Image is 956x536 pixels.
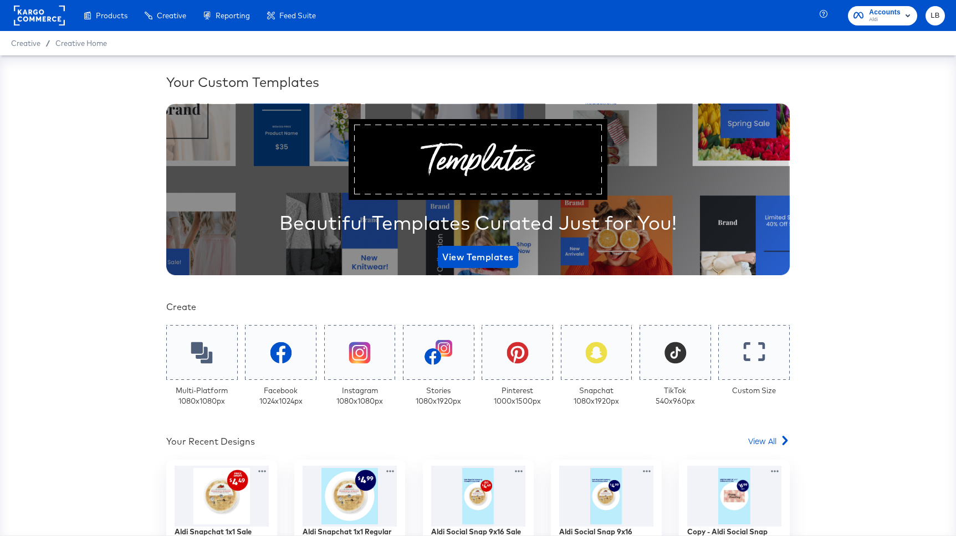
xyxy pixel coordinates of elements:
[848,6,917,25] button: AccountsAldi
[259,385,303,406] div: Facebook 1024 x 1024 px
[732,385,776,396] div: Custom Size
[279,11,316,20] span: Feed Suite
[926,6,945,25] button: LB
[869,16,901,24] span: Aldi
[166,301,790,313] div: Create
[40,39,55,48] span: /
[166,73,790,91] div: Your Custom Templates
[166,435,255,448] div: Your Recent Designs
[442,249,513,265] span: View Templates
[176,385,228,406] div: Multi-Platform 1080 x 1080 px
[157,11,186,20] span: Creative
[216,11,250,20] span: Reporting
[494,385,541,406] div: Pinterest 1000 x 1500 px
[748,435,776,446] span: View All
[930,9,940,22] span: LB
[336,385,383,406] div: Instagram 1080 x 1080 px
[55,39,107,48] a: Creative Home
[748,435,790,451] a: View All
[869,7,901,18] span: Accounts
[656,385,695,406] div: TikTok 540 x 960 px
[11,39,40,48] span: Creative
[416,385,461,406] div: Stories 1080 x 1920 px
[279,209,677,236] div: Beautiful Templates Curated Just for You!
[574,385,619,406] div: Snapchat 1080 x 1920 px
[438,246,518,268] button: View Templates
[96,11,127,20] span: Products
